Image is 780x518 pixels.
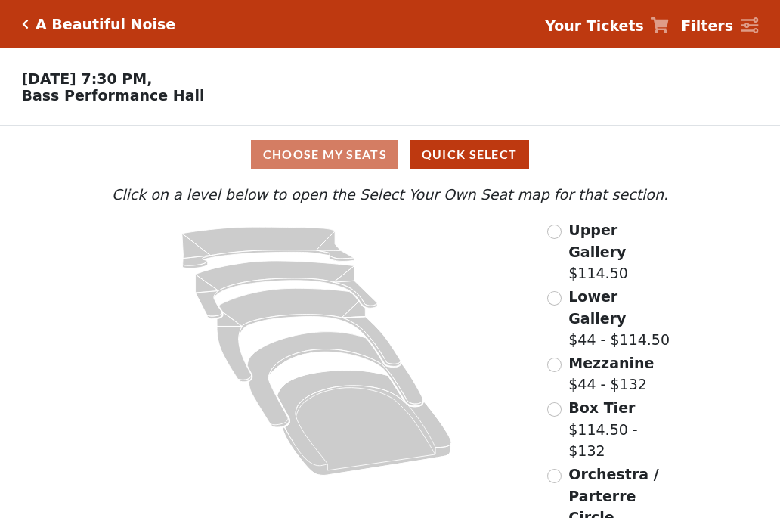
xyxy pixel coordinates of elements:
span: Lower Gallery [568,288,626,327]
strong: Your Tickets [545,17,644,34]
span: Box Tier [568,399,635,416]
path: Lower Gallery - Seats Available: 25 [196,261,378,318]
label: $114.50 [568,219,672,284]
label: $44 - $114.50 [568,286,672,351]
button: Quick Select [410,140,529,169]
a: Filters [681,15,758,37]
a: Your Tickets [545,15,669,37]
span: Upper Gallery [568,222,626,260]
p: Click on a level below to open the Select Your Own Seat map for that section. [108,184,672,206]
strong: Filters [681,17,733,34]
path: Orchestra / Parterre Circle - Seats Available: 5 [277,371,452,476]
h5: A Beautiful Noise [36,16,175,33]
a: Click here to go back to filters [22,19,29,29]
span: Mezzanine [568,355,654,371]
label: $114.50 - $132 [568,397,672,462]
path: Upper Gallery - Seats Available: 278 [182,227,354,268]
label: $44 - $132 [568,352,654,395]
